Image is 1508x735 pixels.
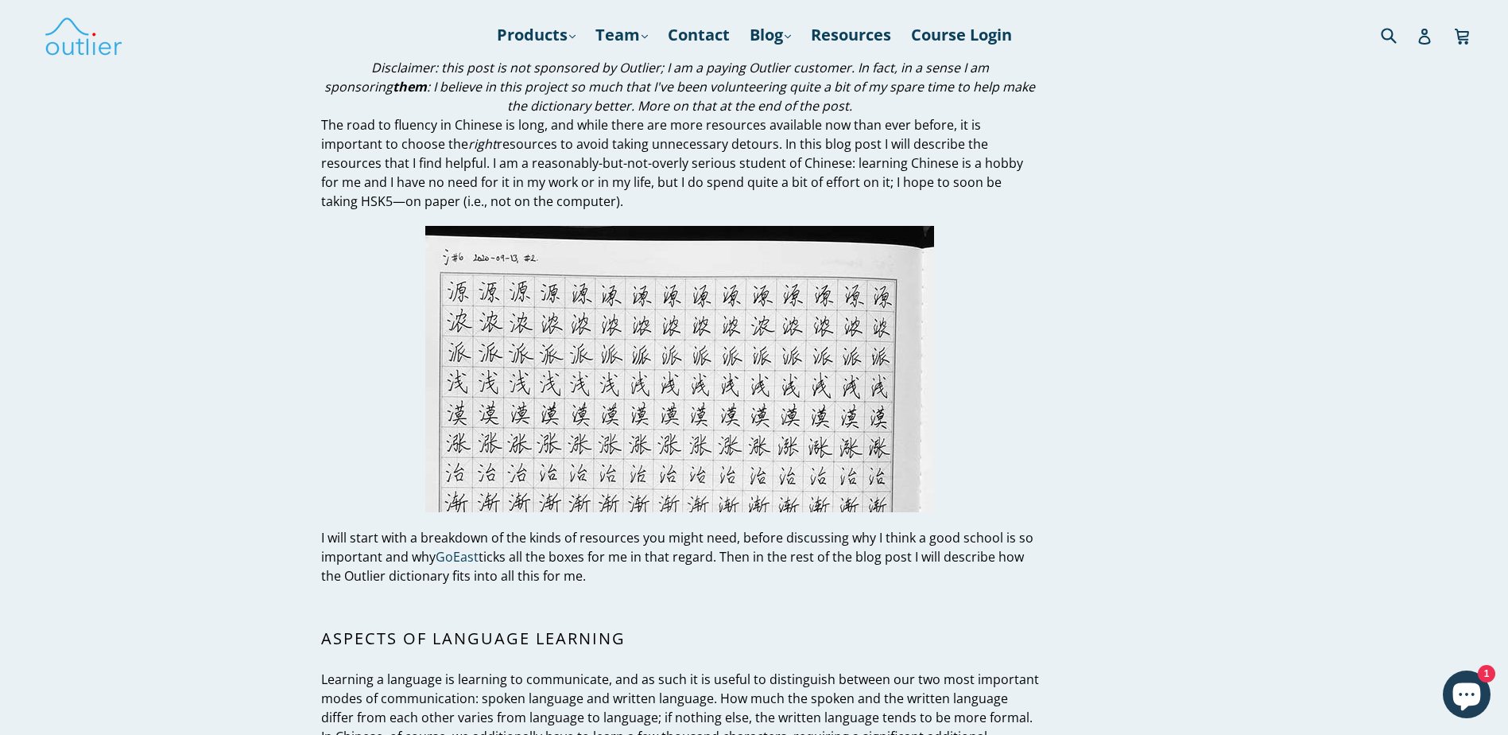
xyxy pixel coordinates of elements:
a: GoEast [436,548,479,566]
em: right [468,135,497,153]
a: Team [587,21,656,49]
h2: Aspects of language learning [321,629,1039,648]
a: Course Login [903,21,1020,49]
img: Outlier Linguistics [44,12,123,58]
p: I will start with a breakdown of the kinds of resources you might need, before discussing why I t... [321,528,1039,585]
a: Contact [660,21,738,49]
em: Disclaimer: this post is not sponsored by Outlier; I am a paying Outlier customer. In fact, in a ... [324,59,1035,115]
a: Blog [742,21,799,49]
a: Resources [803,21,899,49]
input: Search [1377,18,1421,51]
a: Products [489,21,583,49]
p: The road to fluency in Chinese is long, and while there are more resources available now than eve... [321,115,1039,211]
inbox-online-store-chat: Shopify online store chat [1438,671,1495,722]
strong: them [393,78,427,95]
